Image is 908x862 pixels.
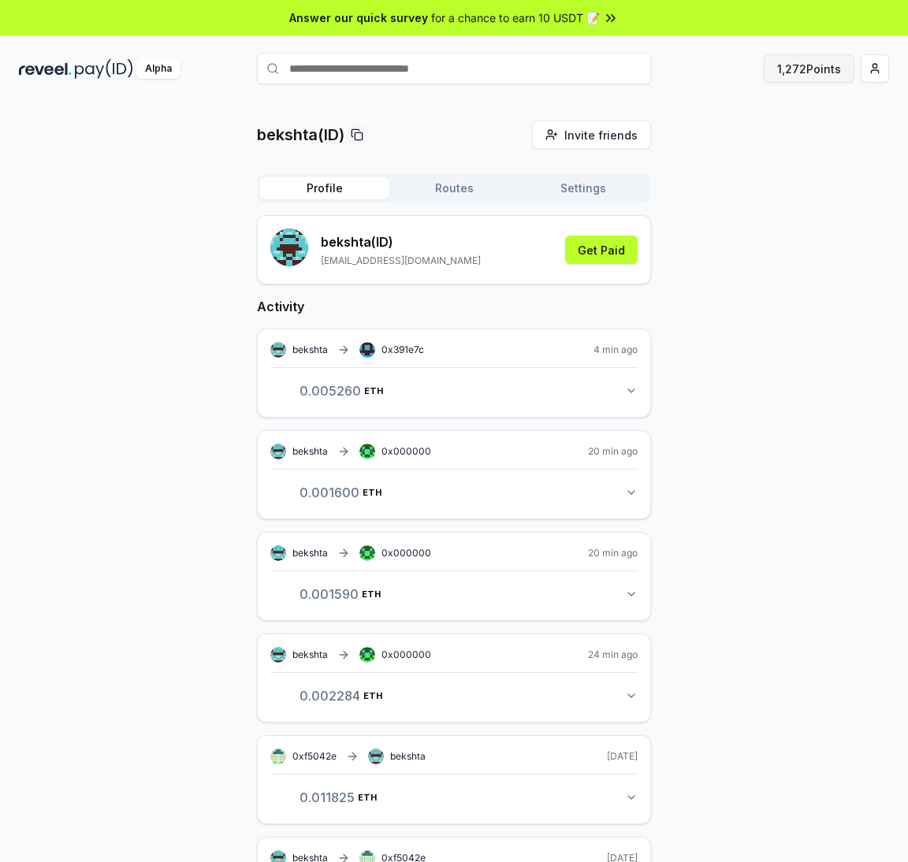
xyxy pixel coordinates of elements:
p: [EMAIL_ADDRESS][DOMAIN_NAME] [321,255,481,267]
button: Settings [519,177,648,199]
button: 0.011825ETH [270,784,638,811]
p: bekshta(ID) [257,124,344,146]
span: bekshta [292,445,328,458]
span: bekshta [292,344,328,356]
span: Answer our quick survey [289,9,428,26]
span: 0x391e7c [381,344,424,355]
span: 4 min ago [594,344,638,356]
span: [DATE] [607,750,638,763]
button: 0.001600ETH [270,479,638,506]
img: reveel_dark [19,59,72,79]
button: Profile [260,177,389,199]
span: bekshta [292,648,328,661]
button: 0.001590ETH [270,581,638,607]
div: Alpha [136,59,180,79]
span: 20 min ago [588,547,638,559]
button: Routes [389,177,519,199]
img: pay_id [75,59,133,79]
p: bekshta (ID) [321,232,481,251]
span: for a chance to earn 10 USDT 📝 [431,9,600,26]
h2: Activity [257,297,651,316]
button: Invite friends [532,121,651,149]
span: 0x000000 [381,445,431,457]
span: Invite friends [564,127,638,143]
span: bekshta [390,750,426,763]
button: 1,272Points [764,54,854,83]
span: 24 min ago [588,648,638,661]
span: bekshta [292,547,328,559]
span: 0x000000 [381,648,431,660]
button: 0.002284ETH [270,682,638,709]
span: 0xf5042e [292,750,337,762]
span: 0x000000 [381,547,431,559]
button: Get Paid [565,236,638,264]
button: 0.005260ETH [270,377,638,404]
span: 20 min ago [588,445,638,458]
